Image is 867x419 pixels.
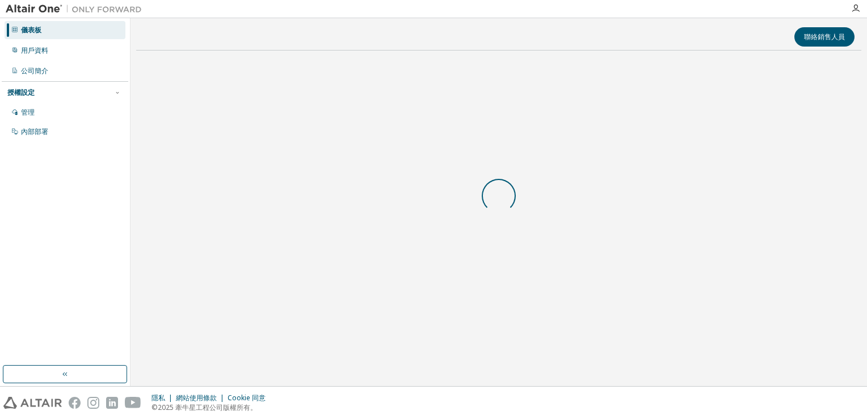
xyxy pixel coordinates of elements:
img: linkedin.svg [106,397,118,409]
div: 公司簡介 [21,66,48,76]
div: 儀表板 [21,26,41,35]
img: youtube.svg [125,397,141,409]
div: Cookie 同意 [228,393,272,403]
img: 牽牛星一號 [6,3,148,15]
div: 管理 [21,108,35,117]
img: facebook.svg [69,397,81,409]
p: © [151,403,272,412]
div: 內部部署 [21,127,48,136]
div: 授權設定 [7,88,35,97]
div: 用戶資料 [21,46,48,55]
div: 網站使用條款 [176,393,228,403]
img: altair_logo.svg [3,397,62,409]
button: 聯絡銷售人員 [794,27,855,47]
font: 2025 牽牛星工程公司版權所有。 [158,403,257,412]
div: 隱私 [151,393,176,403]
img: instagram.svg [87,397,99,409]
